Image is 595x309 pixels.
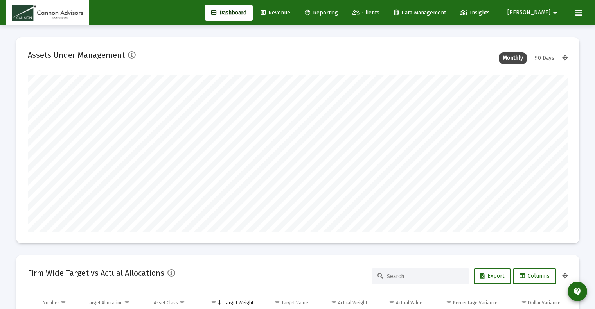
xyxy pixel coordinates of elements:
div: Target Allocation [87,300,123,306]
span: Show filter options for column 'Target Weight' [211,300,217,305]
span: Show filter options for column 'Asset Class' [179,300,185,305]
span: Show filter options for column 'Percentage Variance' [446,300,452,305]
a: Dashboard [205,5,253,21]
h2: Firm Wide Target vs Actual Allocations [28,267,164,279]
span: Dashboard [211,9,246,16]
span: Show filter options for column 'Target Allocation' [124,300,130,305]
span: Data Management [394,9,446,16]
div: Actual Weight [338,300,367,306]
div: Actual Value [396,300,422,306]
img: Dashboard [12,5,83,21]
div: Percentage Variance [453,300,498,306]
span: Show filter options for column 'Number' [60,300,66,305]
button: Export [474,268,511,284]
input: Search [387,273,464,280]
a: Insights [454,5,496,21]
span: Reporting [305,9,338,16]
span: Columns [520,273,550,279]
span: Insights [460,9,490,16]
span: [PERSON_NAME] [507,9,550,16]
span: Revenue [261,9,290,16]
a: Clients [346,5,386,21]
h2: Assets Under Management [28,49,125,61]
button: Columns [513,268,556,284]
span: Clients [352,9,379,16]
div: 90 Days [531,52,558,64]
mat-icon: contact_support [573,287,582,296]
a: Reporting [298,5,344,21]
button: [PERSON_NAME] [498,5,569,20]
span: Export [480,273,504,279]
span: Show filter options for column 'Target Value' [274,300,280,305]
div: Monthly [499,52,527,64]
div: Dollar Variance [528,300,561,306]
a: Data Management [388,5,452,21]
span: Show filter options for column 'Dollar Variance' [521,300,527,305]
span: Show filter options for column 'Actual Weight' [331,300,337,305]
a: Revenue [255,5,297,21]
span: Show filter options for column 'Actual Value' [389,300,395,305]
div: Asset Class [154,300,178,306]
mat-icon: arrow_drop_down [550,5,560,21]
div: Target Value [281,300,308,306]
div: Target Weight [224,300,253,306]
div: Number [43,300,59,306]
